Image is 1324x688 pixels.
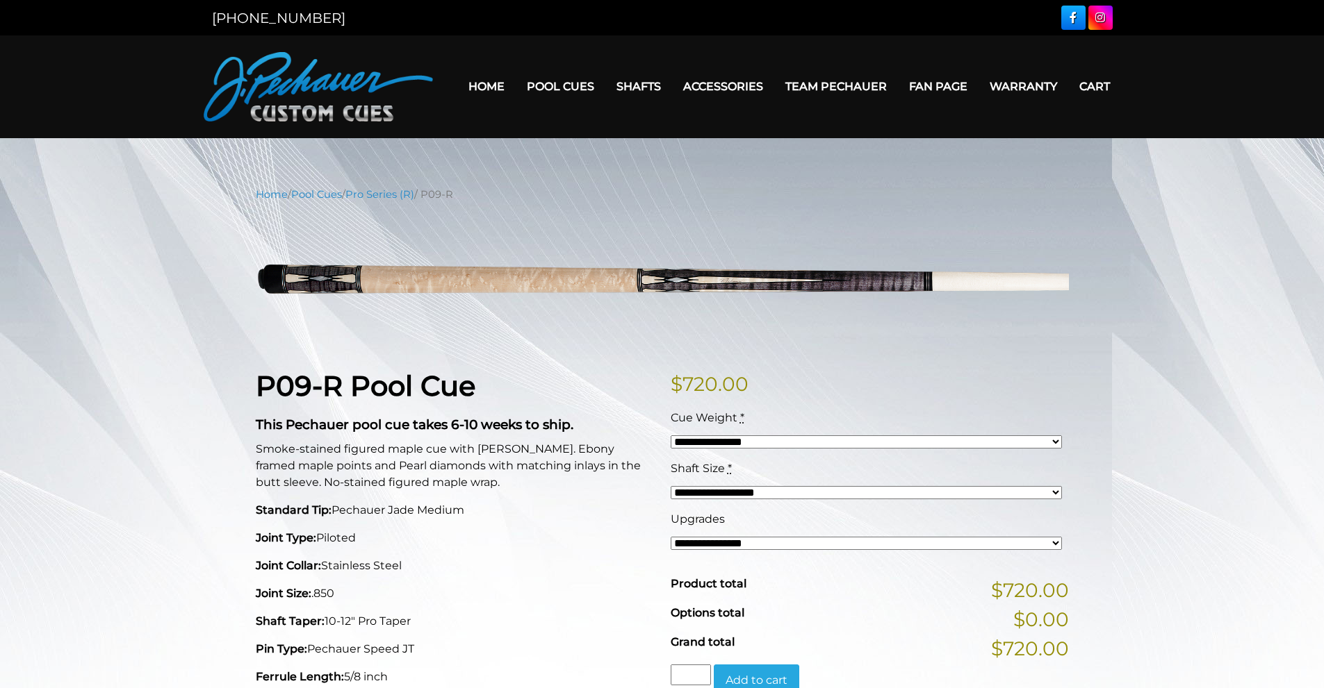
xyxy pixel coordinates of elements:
a: Accessories [672,69,774,104]
p: .850 [256,585,654,602]
span: Shaft Size [671,462,725,475]
p: Stainless Steel [256,557,654,574]
abbr: required [728,462,732,475]
span: $720.00 [991,634,1069,663]
abbr: required [740,411,744,424]
p: 5/8 inch [256,669,654,685]
span: Cue Weight [671,411,737,424]
strong: This Pechauer pool cue takes 6-10 weeks to ship. [256,417,573,433]
img: Pechauer Custom Cues [204,52,433,121]
a: Cart [1068,69,1121,104]
span: Upgrades [671,512,725,526]
strong: Ferrule Length: [256,670,344,683]
strong: Joint Size: [256,587,311,600]
strong: Joint Collar: [256,559,321,572]
bdi: 720.00 [671,372,749,396]
strong: Standard Tip: [256,503,332,517]
p: Smoke-stained figured maple cue with [PERSON_NAME]. Ebony framed maple points and Pearl diamonds ... [256,441,654,491]
span: $ [671,372,683,396]
a: Pro Series (R) [345,188,414,201]
p: Piloted [256,530,654,546]
p: 10-12" Pro Taper [256,613,654,630]
a: Home [256,188,288,201]
span: $720.00 [991,576,1069,605]
p: Pechauer Speed JT [256,641,654,657]
input: Product quantity [671,664,711,685]
img: P09-R.png [256,212,1069,348]
span: Product total [671,577,746,590]
span: $0.00 [1013,605,1069,634]
strong: Shaft Taper: [256,614,325,628]
a: Team Pechauer [774,69,898,104]
a: Warranty [979,69,1068,104]
a: Shafts [605,69,672,104]
p: Pechauer Jade Medium [256,502,654,519]
a: Home [457,69,516,104]
nav: Breadcrumb [256,187,1069,202]
span: Options total [671,606,744,619]
a: [PHONE_NUMBER] [212,10,345,26]
a: Pool Cues [516,69,605,104]
a: Pool Cues [291,188,342,201]
strong: Joint Type: [256,531,316,544]
span: Grand total [671,635,735,648]
a: Fan Page [898,69,979,104]
strong: Pin Type: [256,642,307,655]
strong: P09-R Pool Cue [256,369,475,403]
